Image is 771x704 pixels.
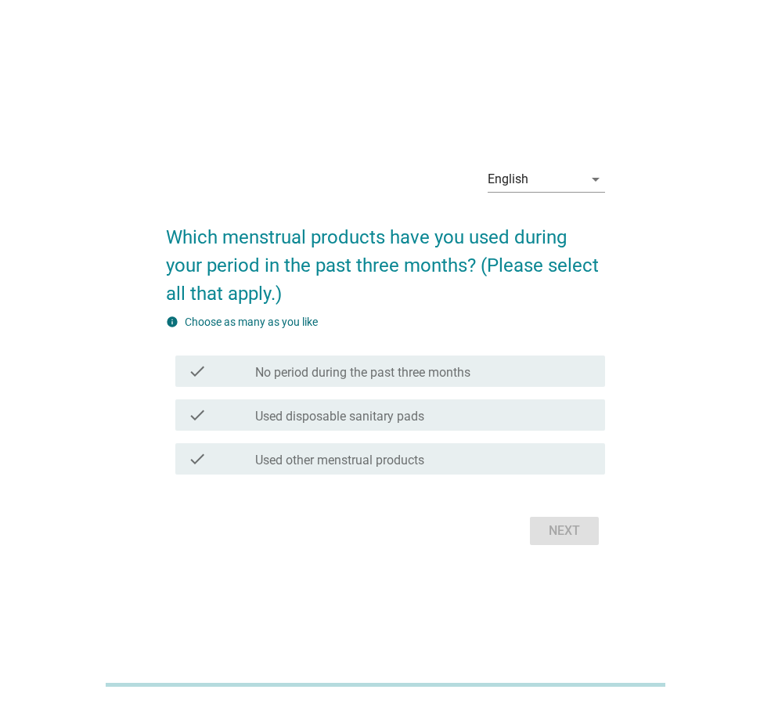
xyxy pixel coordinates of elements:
[185,316,318,328] label: Choose as many as you like
[166,208,605,308] h2: Which menstrual products have you used during your period in the past three months? (Please selec...
[188,449,207,468] i: check
[166,316,178,328] i: info
[255,409,424,424] label: Used disposable sanitary pads
[488,172,528,186] div: English
[586,170,605,189] i: arrow_drop_down
[188,406,207,424] i: check
[188,362,207,381] i: check
[255,365,470,381] label: No period during the past three months
[255,453,424,468] label: Used other menstrual products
